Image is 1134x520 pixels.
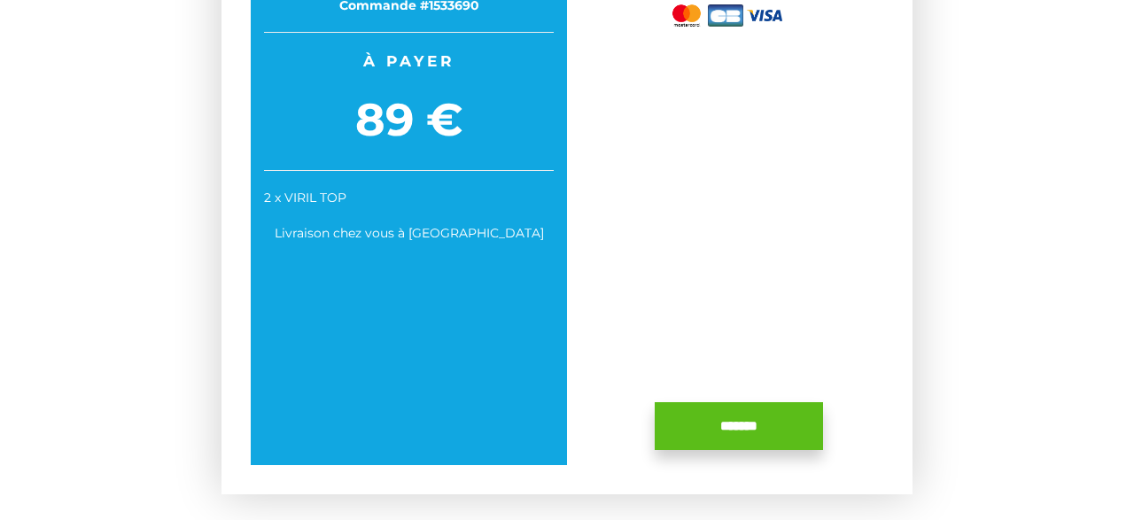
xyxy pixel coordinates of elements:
[264,88,554,152] span: 89 €
[669,1,704,30] img: mastercard.png
[264,50,554,72] span: À payer
[747,10,782,21] img: visa.png
[264,189,554,206] div: 2 x VIRIL TOP
[264,224,554,242] div: Livraison chez vous à [GEOGRAPHIC_DATA]
[708,4,743,27] img: cb.png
